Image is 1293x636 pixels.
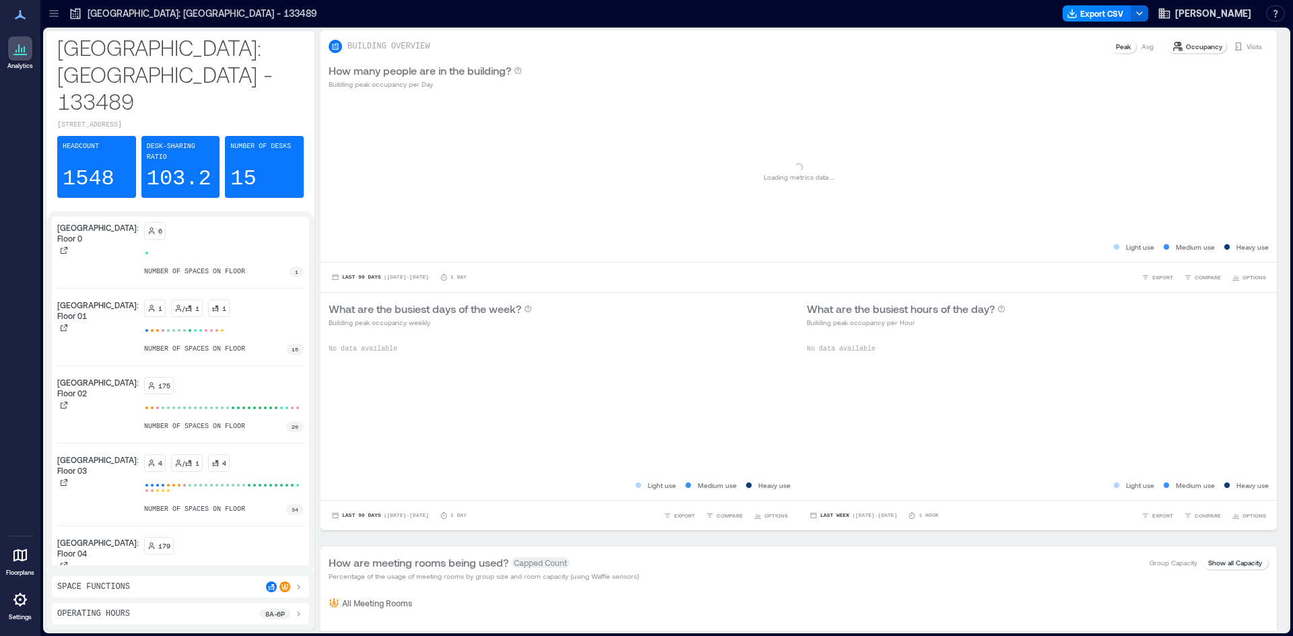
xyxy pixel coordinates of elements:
[195,303,199,314] p: 1
[57,537,139,559] p: [GEOGRAPHIC_DATA]: Floor 04
[807,509,900,522] button: Last Week |[DATE]-[DATE]
[57,581,130,592] p: Space Functions
[329,271,432,284] button: Last 90 Days |[DATE]-[DATE]
[144,421,245,432] p: number of spaces on floor
[6,569,34,577] p: Floorplans
[342,598,412,608] p: All Meeting Rooms
[222,303,226,314] p: 1
[57,120,304,131] p: [STREET_ADDRESS]
[230,166,256,192] p: 15
[329,63,511,79] p: How many people are in the building?
[511,557,570,568] span: Capped Count
[1236,242,1269,252] p: Heavy use
[1208,557,1262,568] p: Show all Capacity
[183,458,185,468] p: /
[758,480,791,491] p: Heavy use
[3,32,37,74] a: Analytics
[147,166,211,192] p: 103.2
[329,79,522,90] p: Building peak occupancy per Day
[1063,5,1131,22] button: Export CSV
[1176,480,1215,491] p: Medium use
[1152,511,1173,520] span: EXPORT
[329,555,508,571] p: How are meeting rooms being used?
[57,377,139,398] p: [GEOGRAPHIC_DATA]: Floor 02
[807,301,995,317] p: What are the busiest hours of the day?
[1139,509,1176,522] button: EXPORT
[1242,273,1266,281] span: OPTIONS
[1195,273,1221,281] span: COMPARE
[1242,511,1266,520] span: OPTIONS
[1141,41,1154,52] p: Avg
[807,317,1005,328] p: Building peak occupancy per Hour
[329,571,639,581] p: Percentage of the usage of meeting rooms by group size and room capacity (using Waffle sensors)
[751,509,791,522] button: OPTIONS
[1181,271,1224,284] button: COMPARE
[1236,480,1269,491] p: Heavy use
[1126,242,1154,252] p: Light use
[63,166,114,192] p: 1548
[144,267,245,277] p: number of spaces on floor
[88,7,317,20] p: [GEOGRAPHIC_DATA]: [GEOGRAPHIC_DATA] - 133489
[1181,509,1224,522] button: COMPARE
[1176,242,1215,252] p: Medium use
[57,299,139,321] p: [GEOGRAPHIC_DATA]: Floor 01
[1126,480,1154,491] p: Light use
[347,41,430,52] p: BUILDING OVERVIEW
[222,458,226,468] p: 4
[648,480,676,491] p: Light use
[195,458,199,468] p: 1
[295,268,298,276] p: 1
[1186,41,1222,52] p: Occupancy
[1139,271,1176,284] button: EXPORT
[329,344,791,355] p: No data available
[144,344,245,355] p: number of spaces on floor
[1247,41,1262,52] p: Visits
[703,509,745,522] button: COMPARE
[63,141,99,152] p: Headcount
[1229,509,1269,522] button: OPTIONS
[329,301,521,317] p: What are the busiest days of the week?
[807,344,1269,355] p: No data available
[57,608,130,619] p: Operating Hours
[764,172,834,182] p: Loading metrics data ...
[1150,557,1197,568] p: Group Capacity
[329,509,432,522] button: Last 90 Days |[DATE]-[DATE]
[329,317,532,328] p: Building peak occupancy weekly
[158,380,170,391] p: 175
[1175,7,1251,20] span: [PERSON_NAME]
[292,423,298,431] p: 29
[57,222,139,244] p: [GEOGRAPHIC_DATA]: Floor 0
[158,540,170,551] p: 179
[4,584,36,625] a: Settings
[158,458,162,468] p: 4
[1152,273,1173,281] span: EXPORT
[158,303,162,314] p: 1
[230,141,291,152] p: Number of Desks
[717,511,743,520] span: COMPARE
[292,505,298,514] p: 34
[674,511,695,520] span: EXPORT
[661,509,698,522] button: EXPORT
[1229,271,1269,284] button: OPTIONS
[2,539,38,581] a: Floorplans
[1195,511,1221,520] span: COMPARE
[292,345,298,353] p: 15
[57,454,139,476] p: [GEOGRAPHIC_DATA]: Floor 03
[919,511,938,520] p: 1 Hour
[1154,3,1255,24] button: [PERSON_NAME]
[451,511,467,520] p: 1 Day
[764,511,788,520] span: OPTIONS
[698,480,737,491] p: Medium use
[265,608,285,619] p: 8a - 6p
[57,34,304,114] p: [GEOGRAPHIC_DATA]: [GEOGRAPHIC_DATA] - 133489
[9,613,32,621] p: Settings
[1116,41,1131,52] p: Peak
[183,303,185,314] p: /
[147,141,215,163] p: Desk-sharing ratio
[7,62,33,70] p: Analytics
[451,273,467,281] p: 1 Day
[144,504,245,515] p: number of spaces on floor
[158,225,162,236] p: 6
